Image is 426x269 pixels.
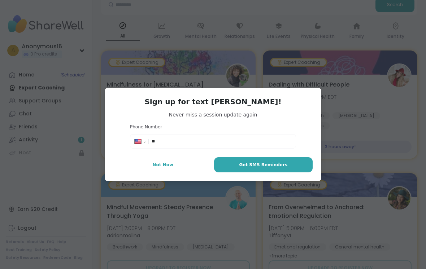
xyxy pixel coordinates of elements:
h3: Sign up for text [PERSON_NAME]! [113,97,313,107]
button: Get SMS Reminders [214,157,313,172]
span: Not Now [152,162,173,168]
h3: Phone Number [130,124,296,130]
button: Not Now [113,157,213,172]
span: Never miss a session update again [113,111,313,118]
span: Get SMS Reminders [239,162,287,168]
